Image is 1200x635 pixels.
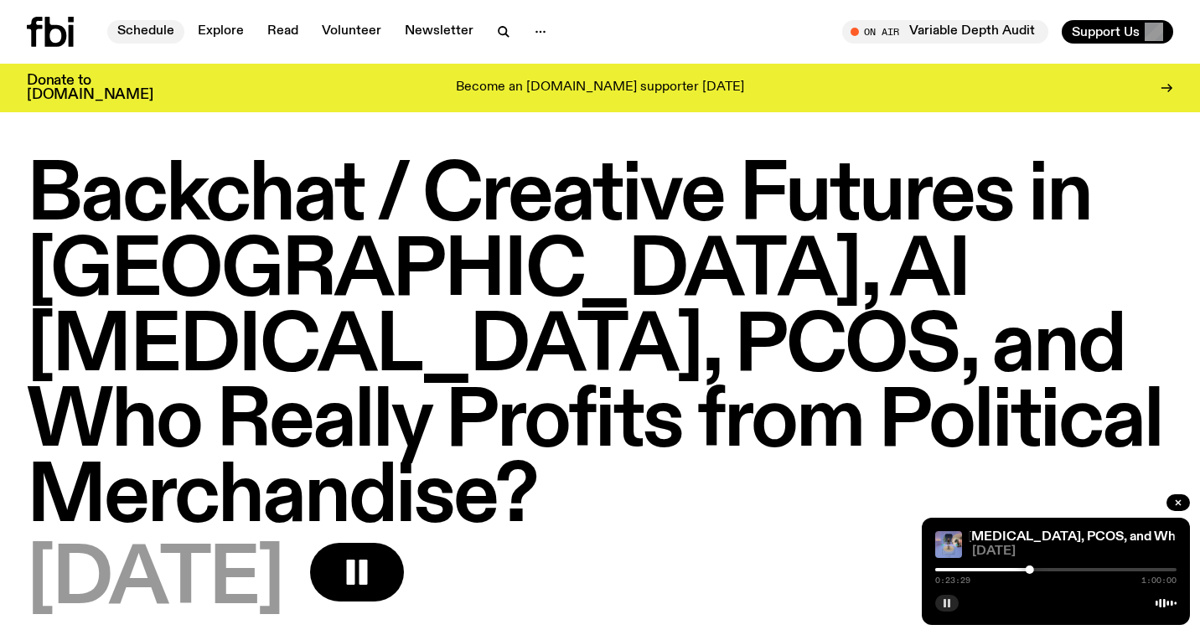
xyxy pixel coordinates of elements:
[27,543,283,618] span: [DATE]
[1062,20,1173,44] button: Support Us
[312,20,391,44] a: Volunteer
[107,20,184,44] a: Schedule
[27,159,1173,536] h1: Backchat / Creative Futures in [GEOGRAPHIC_DATA], AI [MEDICAL_DATA], PCOS, and Who Really Profits...
[1141,576,1177,585] span: 1:00:00
[188,20,254,44] a: Explore
[257,20,308,44] a: Read
[935,576,970,585] span: 0:23:29
[395,20,484,44] a: Newsletter
[27,74,153,102] h3: Donate to [DOMAIN_NAME]
[842,20,1048,44] button: On AirVariable Depth Audit
[1072,24,1140,39] span: Support Us
[972,545,1177,558] span: [DATE]
[456,80,744,96] p: Become an [DOMAIN_NAME] supporter [DATE]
